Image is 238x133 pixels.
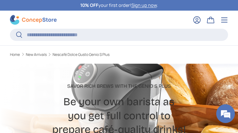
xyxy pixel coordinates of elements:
a: Home [10,53,20,57]
a: Sign up now [131,2,157,8]
nav: Breadcrumbs [10,52,228,57]
a: Nescafé Dolce Gusto Genio S Plus [53,53,110,57]
a: New Arrivals [26,53,47,57]
strong: 10% OFF [80,2,98,8]
p: Savor rich brews with the Genio S Plus [30,82,209,90]
img: ConcepStore [10,15,57,25]
p: your first order! . [80,2,158,9]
